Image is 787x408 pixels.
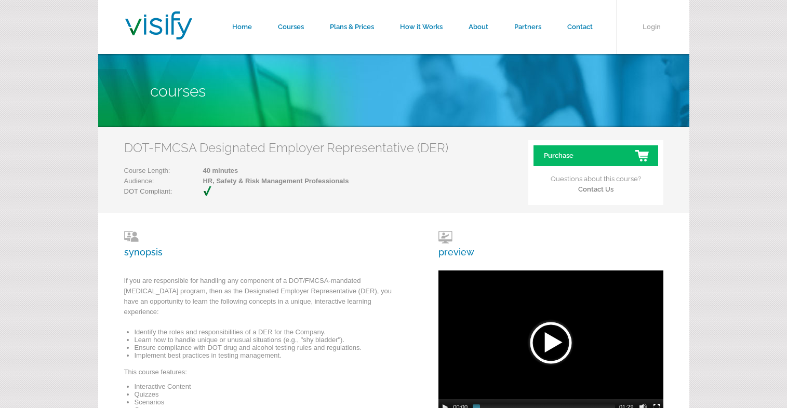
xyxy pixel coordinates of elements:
li: Implement best practices in testing management. [135,351,405,359]
img: Visify Training [125,11,192,39]
li: Scenarios [135,398,405,406]
li: Learn how to handle unique or unusual situations (e.g., "shy bladder"). [135,336,405,344]
li: Interactive Content [135,383,405,390]
li: Quizzes [135,390,405,398]
span: 40 minutes [170,166,349,176]
h3: synopsis [124,231,405,257]
p: Questions about this course? [533,166,658,195]
li: Identify the roles and responsibilities of a DER for the Company. [135,328,405,336]
a: Contact Us [578,185,613,193]
p: If you are responsible for handling any component of a DOT/FMCSA-mandated [MEDICAL_DATA] program,... [124,276,405,322]
span: Courses [150,82,206,100]
a: Purchase [533,145,658,166]
p: Audience: [124,176,349,186]
p: Course Length: [124,166,349,176]
a: Visify Training [125,28,192,43]
p: DOT Compliant: [124,186,223,197]
span: HR, Safety & Risk Management Professionals [170,176,349,186]
p: This course features: [124,367,405,383]
li: Ensure compliance with DOT drug and alcohol testing rules and regulations. [135,344,405,351]
h3: preview [438,231,474,257]
h2: DOT-FMCSA Designated Employer Representative (DER) [124,140,448,155]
